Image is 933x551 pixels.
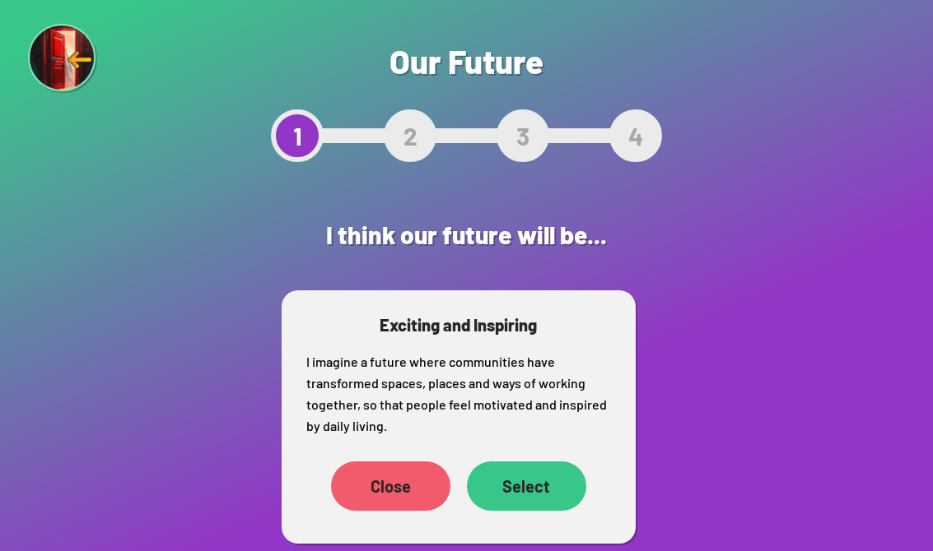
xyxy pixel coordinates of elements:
p: I imagine a future where communities have transformed spaces, places and ways of working together... [306,351,611,437]
h3: Exciting and Inspiring [306,315,611,335]
div: 1 [271,109,324,162]
div: 3 [497,109,549,162]
div: Select [467,461,586,511]
div: 2 [384,109,436,162]
div: 4 [609,109,662,162]
img: Exit [28,24,99,95]
h2: I think our future will be... [244,203,689,266]
h1: Our Future [271,41,662,81]
div: Close [331,461,450,511]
